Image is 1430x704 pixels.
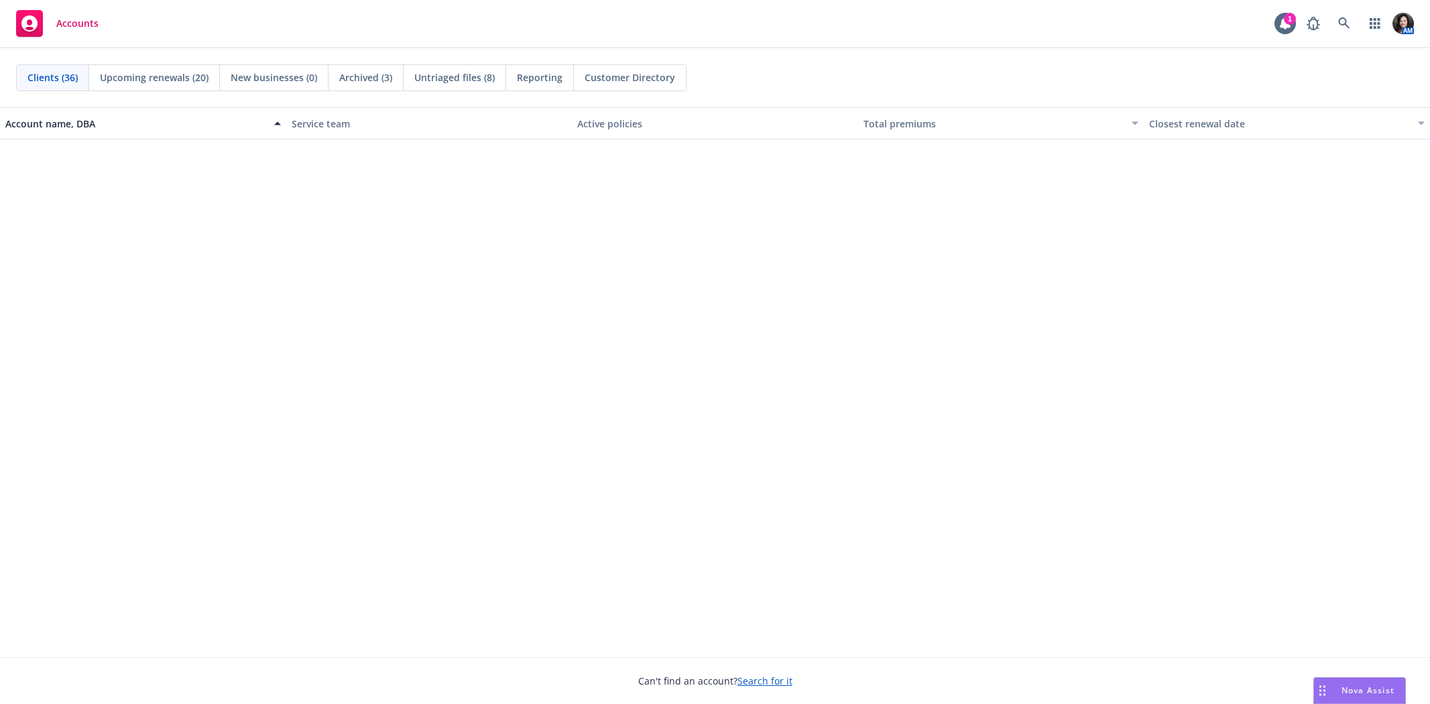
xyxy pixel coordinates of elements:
a: Search [1331,10,1358,37]
span: Can't find an account? [638,674,792,688]
span: Reporting [517,70,562,84]
div: Drag to move [1314,678,1331,703]
span: Clients (36) [27,70,78,84]
div: Active policies [577,117,853,131]
span: New businesses (0) [231,70,317,84]
div: Service team [292,117,567,131]
div: Closest renewal date [1149,117,1410,131]
span: Archived (3) [339,70,392,84]
button: Service team [286,107,573,139]
button: Active policies [572,107,858,139]
img: photo [1392,13,1414,34]
span: Untriaged files (8) [414,70,495,84]
div: 1 [1284,13,1296,25]
a: Accounts [11,5,104,42]
button: Total premiums [858,107,1144,139]
a: Report a Bug [1300,10,1327,37]
a: Search for it [737,674,792,687]
span: Nova Assist [1342,685,1394,696]
button: Closest renewal date [1144,107,1430,139]
span: Customer Directory [585,70,675,84]
span: Upcoming renewals (20) [100,70,208,84]
div: Account name, DBA [5,117,266,131]
span: Accounts [56,18,99,29]
a: Switch app [1362,10,1388,37]
button: Nova Assist [1313,677,1406,704]
div: Total premiums [863,117,1124,131]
